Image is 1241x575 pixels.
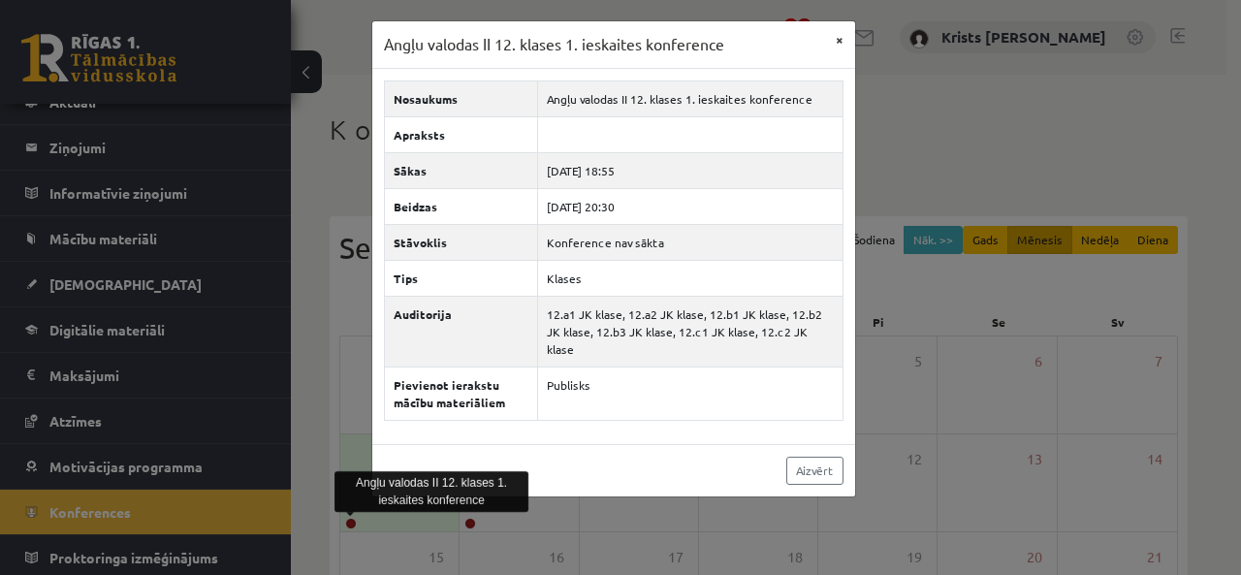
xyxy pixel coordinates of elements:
td: Konference nav sākta [538,224,843,260]
button: × [824,21,855,58]
th: Nosaukums [384,80,538,116]
td: 12.a1 JK klase, 12.a2 JK klase, 12.b1 JK klase, 12.b2 JK klase, 12.b3 JK klase, 12.c1 JK klase, 1... [538,296,843,367]
div: Angļu valodas II 12. klases 1. ieskaites konference [334,471,528,512]
th: Stāvoklis [384,224,538,260]
h3: Angļu valodas II 12. klases 1. ieskaites konference [384,33,724,56]
th: Beidzas [384,188,538,224]
a: Aizvērt [786,457,843,485]
th: Apraksts [384,116,538,152]
th: Sākas [384,152,538,188]
td: Publisks [538,367,843,420]
td: [DATE] 18:55 [538,152,843,188]
td: Klases [538,260,843,296]
td: Angļu valodas II 12. klases 1. ieskaites konference [538,80,843,116]
th: Pievienot ierakstu mācību materiāliem [384,367,538,420]
th: Tips [384,260,538,296]
th: Auditorija [384,296,538,367]
td: [DATE] 20:30 [538,188,843,224]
